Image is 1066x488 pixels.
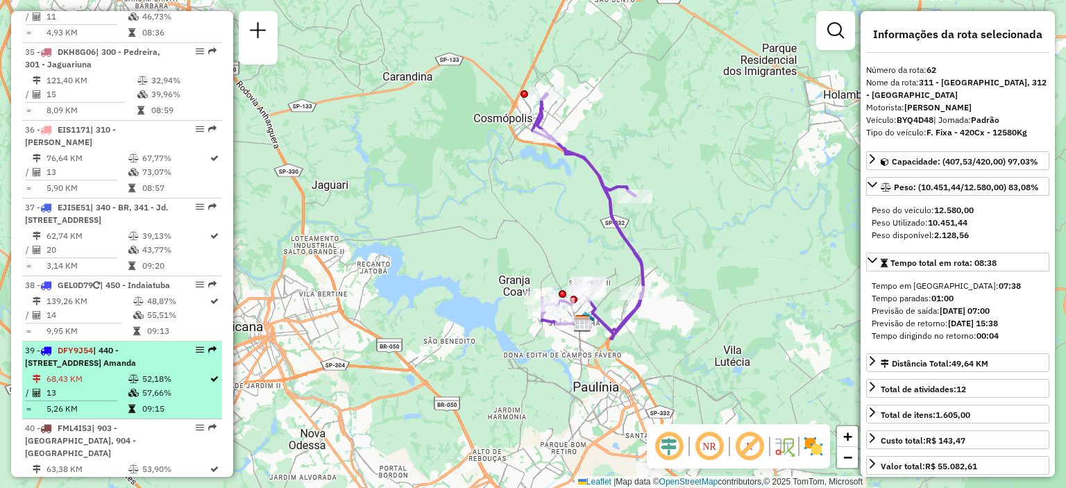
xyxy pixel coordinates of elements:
i: Tempo total em rota [128,184,135,192]
div: Previsão de saída: [872,305,1044,317]
a: Zoom in [837,426,858,447]
i: Distância Total [33,76,41,85]
em: Opções [196,280,204,289]
strong: R$ 143,47 [926,435,965,446]
em: Opções [196,423,204,432]
span: 37 - [25,202,169,225]
div: Número da rota: [866,64,1049,76]
i: Tempo total em rota [133,327,140,335]
div: Distância Total: [881,357,988,370]
strong: [DATE] 15:38 [948,318,998,328]
a: Nova sessão e pesquisa [244,17,272,48]
td: / [25,243,32,257]
a: Peso: (10.451,44/12.580,00) 83,08% [866,177,1049,196]
a: Distância Total:49,64 KM [866,353,1049,372]
i: % de utilização do peso [128,232,139,240]
a: Total de itens:1.605,00 [866,405,1049,423]
span: 39 - [25,345,136,368]
td: 55,51% [146,308,209,322]
span: Peso: (10.451,44/12.580,00) 83,08% [894,182,1039,192]
td: 67,77% [142,151,209,165]
td: 08:57 [142,181,209,195]
strong: 10.451,44 [928,217,967,228]
i: % de utilização da cubagem [133,311,144,319]
i: % de utilização da cubagem [128,12,139,21]
strong: 311 - [GEOGRAPHIC_DATA], 312 - [GEOGRAPHIC_DATA] [866,77,1047,100]
td: 46,73% [142,10,209,24]
strong: 2.128,56 [934,230,969,240]
i: % de utilização do peso [128,375,139,383]
div: Tempo paradas: [872,292,1044,305]
span: Peso do veículo: [872,205,974,215]
td: 08:36 [142,26,209,40]
td: 62,74 KM [46,229,128,243]
i: % de utilização da cubagem [128,246,139,254]
i: Total de Atividades [33,90,41,99]
span: − [843,448,852,466]
i: % de utilização do peso [137,76,148,85]
i: Total de Atividades [33,389,41,397]
i: % de utilização do peso [128,154,139,162]
strong: 00:04 [976,330,999,341]
strong: 62 [927,65,936,75]
i: Distância Total [33,232,41,240]
i: Tempo total em rota [128,28,135,37]
td: / [25,165,32,179]
span: | 450 - Indaiatuba [100,280,170,290]
i: Rota otimizada [210,154,219,162]
td: 32,94% [151,74,217,87]
div: Tempo em [GEOGRAPHIC_DATA]: [872,280,1044,292]
i: Rota otimizada [210,375,219,383]
td: = [25,103,32,117]
i: Distância Total [33,154,41,162]
td: 4,93 KM [46,26,128,40]
i: % de utilização do peso [133,297,144,305]
div: Peso Utilizado: [872,217,1044,229]
td: 08:59 [151,103,217,117]
a: Capacidade: (407,53/420,00) 97,03% [866,151,1049,170]
i: % de utilização da cubagem [128,168,139,176]
td: = [25,324,32,338]
i: % de utilização da cubagem [137,90,148,99]
div: Peso: (10.451,44/12.580,00) 83,08% [866,199,1049,247]
span: Tempo total em rota: 08:38 [890,258,997,268]
strong: F. Fixa - 420Cx - 12580Kg [927,127,1027,137]
td: / [25,87,32,101]
span: Total de atividades: [881,384,966,394]
span: 40 - [25,423,136,458]
em: Rota exportada [208,346,217,354]
td: 8,09 KM [46,103,137,117]
span: Ocultar NR [693,430,726,463]
td: 13 [46,386,128,400]
div: Custo total: [881,435,965,447]
td: 13 [46,165,128,179]
span: 36 - [25,124,116,147]
i: Total de Atividades [33,246,41,254]
td: 09:15 [142,402,209,416]
span: | [614,477,616,487]
img: Exibir/Ocultar setores [802,435,824,457]
span: EJI5E51 [58,202,90,212]
i: Total de Atividades [33,168,41,176]
span: EIS1171 [58,124,90,135]
strong: BYQ4D48 [897,115,933,125]
td: 15 [46,87,137,101]
td: / [25,386,32,400]
td: 52,18% [142,372,209,386]
em: Rota exportada [208,423,217,432]
td: 09:20 [142,259,209,273]
div: Map data © contributors,© 2025 TomTom, Microsoft [575,476,866,488]
img: FAD CDD Campinas [577,311,595,329]
span: | 340 - BR, 341 - Jd. [STREET_ADDRESS] [25,202,169,225]
em: Opções [196,47,204,56]
i: Tempo total em rota [128,262,135,270]
a: Custo total:R$ 143,47 [866,430,1049,449]
td: 43,77% [142,243,209,257]
em: Rota exportada [208,125,217,133]
span: | 310 - [PERSON_NAME] [25,124,116,147]
span: | 300 - Pedreira, 301 - Jaguariuna [25,47,160,69]
span: 35 - [25,47,160,69]
i: Tempo total em rota [137,106,144,115]
h4: Informações da rota selecionada [866,28,1049,41]
strong: R$ 55.082,61 [925,461,977,471]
